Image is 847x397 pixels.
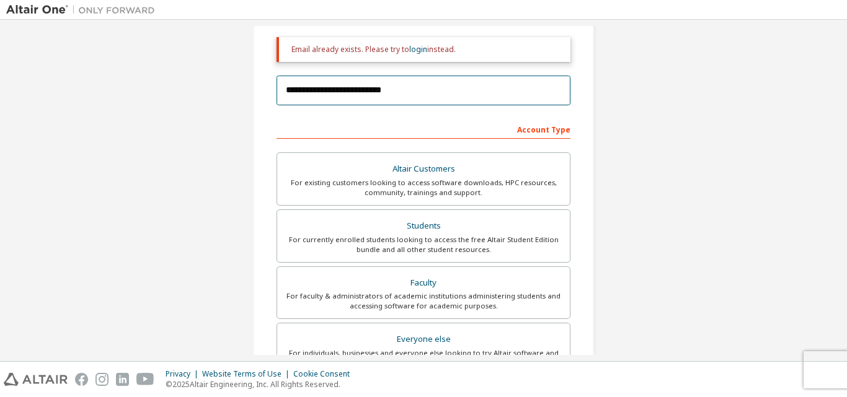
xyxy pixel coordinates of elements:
div: Students [285,217,562,235]
div: Cookie Consent [293,369,357,379]
div: Everyone else [285,331,562,348]
div: Account Type [277,119,570,139]
div: Email already exists. Please try to instead. [291,45,561,55]
div: Faculty [285,274,562,292]
img: youtube.svg [136,373,154,386]
div: Website Terms of Use [202,369,293,379]
div: For faculty & administrators of academic institutions administering students and accessing softwa... [285,291,562,311]
div: Altair Customers [285,160,562,178]
div: For existing customers looking to access software downloads, HPC resources, community, trainings ... [285,178,562,198]
div: For individuals, businesses and everyone else looking to try Altair software and explore our prod... [285,348,562,368]
img: linkedin.svg [116,373,129,386]
img: altair_logo.svg [4,373,68,386]
img: Altair One [6,4,161,16]
img: instagram.svg [95,373,109,386]
div: For currently enrolled students looking to access the free Altair Student Edition bundle and all ... [285,235,562,255]
img: facebook.svg [75,373,88,386]
div: Privacy [166,369,202,379]
a: login [409,44,427,55]
p: © 2025 Altair Engineering, Inc. All Rights Reserved. [166,379,357,390]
